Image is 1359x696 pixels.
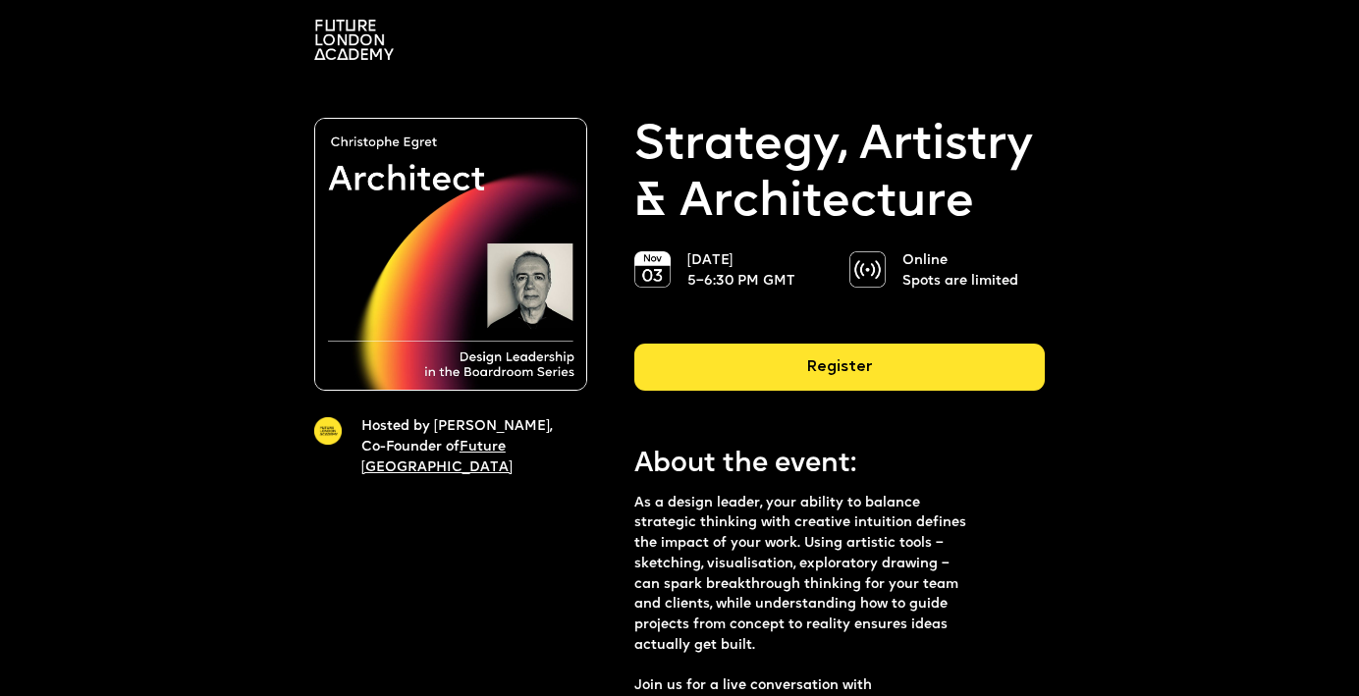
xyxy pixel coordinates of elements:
p: Strategy, Artistry & Architecture [634,118,1045,232]
img: A logo saying in 3 lines: Future London Academy [314,20,394,60]
img: A yellow circle with Future London Academy logo [314,417,342,445]
a: Future [GEOGRAPHIC_DATA] [361,441,513,474]
p: Hosted by [PERSON_NAME], Co-Founder of [361,417,566,478]
p: [DATE] 5–6:30 PM GMT [687,251,816,293]
p: Online Spots are limited [902,251,1031,293]
p: About the event: [634,446,1004,484]
div: Register [634,344,1045,391]
a: Register [634,344,1045,406]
